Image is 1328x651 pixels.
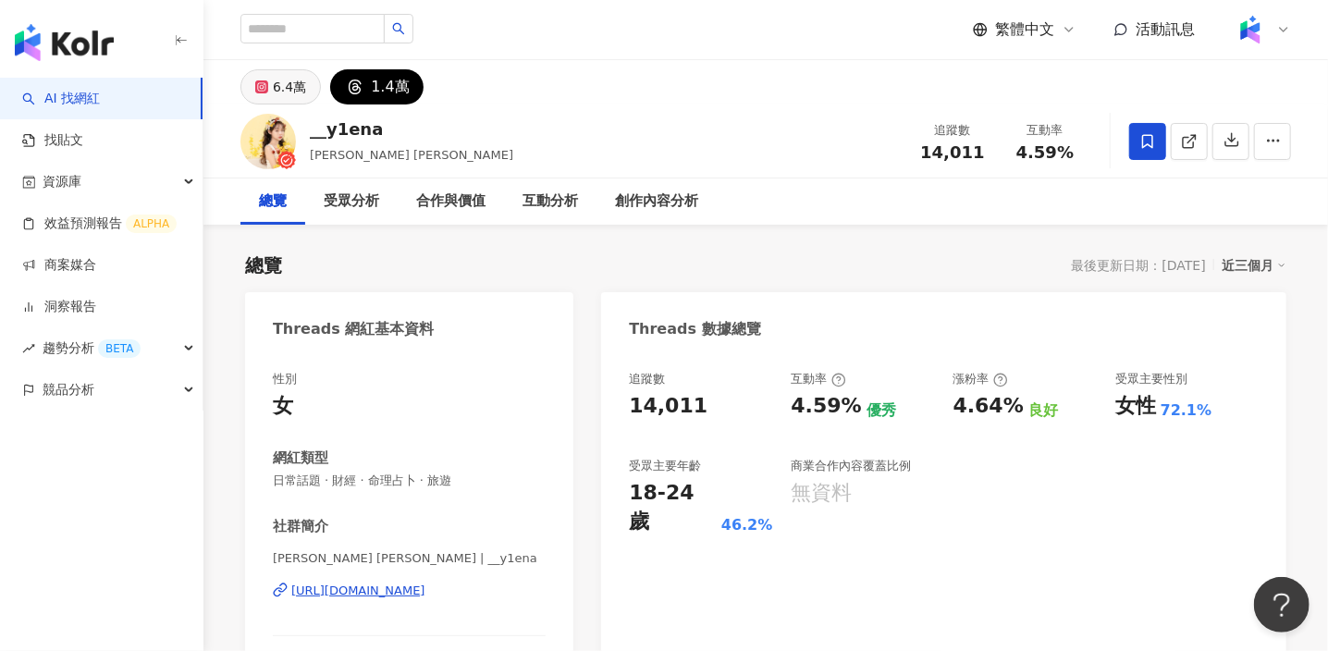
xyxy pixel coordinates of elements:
div: 女 [273,392,293,421]
a: searchAI 找網紅 [22,90,100,108]
a: [URL][DOMAIN_NAME] [273,583,546,599]
div: BETA [98,339,141,358]
div: 女性 [1115,392,1156,421]
span: [PERSON_NAME] [PERSON_NAME] | __y1ena [273,550,546,567]
span: 競品分析 [43,369,94,411]
div: 良好 [1028,400,1058,421]
div: [URL][DOMAIN_NAME] [291,583,425,599]
div: 最後更新日期：[DATE] [1072,258,1206,273]
a: 商案媒合 [22,256,96,275]
div: 46.2% [721,515,773,535]
div: 4.59% [791,392,861,421]
span: 日常話題 · 財經 · 命理占卜 · 旅遊 [273,473,546,489]
div: 網紅類型 [273,448,328,468]
div: 創作內容分析 [615,190,698,213]
div: 無資料 [791,479,852,508]
span: 活動訊息 [1136,20,1195,38]
a: 效益預測報告ALPHA [22,215,177,233]
img: Kolr%20app%20icon%20%281%29.png [1233,12,1268,47]
span: 14,011 [920,142,984,162]
div: 72.1% [1161,400,1212,421]
span: 4.59% [1016,143,1074,162]
div: 1.4萬 [371,74,409,100]
div: __y1ena [310,117,513,141]
button: 1.4萬 [330,69,423,104]
div: 互動率 [791,371,845,387]
div: 受眾分析 [324,190,379,213]
div: 合作與價值 [416,190,486,213]
div: 漲粉率 [953,371,1008,387]
div: 14,011 [629,392,707,421]
span: 繁體中文 [995,19,1054,40]
a: 找貼文 [22,131,83,150]
img: logo [15,24,114,61]
div: 社群簡介 [273,517,328,536]
span: 資源庫 [43,161,81,203]
div: 商業合作內容覆蓋比例 [791,458,911,474]
button: 6.4萬 [240,69,321,104]
div: 追蹤數 [917,121,988,140]
div: Threads 數據總覽 [629,319,760,339]
a: 洞察報告 [22,298,96,316]
div: 4.64% [953,392,1024,421]
span: [PERSON_NAME] [PERSON_NAME] [310,148,513,162]
div: 受眾主要年齡 [629,458,701,474]
div: 優秀 [867,400,896,421]
span: search [392,22,405,35]
div: 性別 [273,371,297,387]
span: rise [22,342,35,355]
div: Threads 網紅基本資料 [273,319,434,339]
div: 總覽 [259,190,287,213]
div: 受眾主要性別 [1115,371,1187,387]
img: KOL Avatar [240,114,296,169]
span: 趨勢分析 [43,327,141,369]
div: 追蹤數 [629,371,665,387]
div: 互動率 [1010,121,1080,140]
iframe: Help Scout Beacon - Open [1254,577,1310,633]
div: 18-24 歲 [629,479,717,536]
div: 近三個月 [1222,253,1286,277]
div: 6.4萬 [273,74,306,100]
div: 總覽 [245,252,282,278]
div: 互動分析 [523,190,578,213]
